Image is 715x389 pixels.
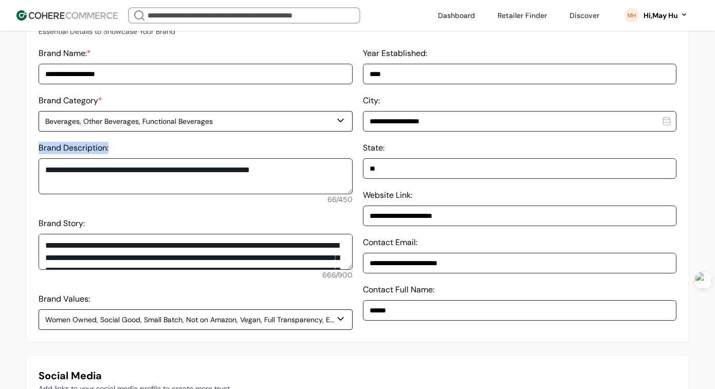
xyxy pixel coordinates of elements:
[39,48,91,59] label: Brand Name:
[363,48,427,59] label: Year Established:
[644,10,678,21] div: Hi, May Hu
[363,237,417,248] label: Contact Email:
[644,10,688,21] button: Hi,May Hu
[39,270,353,281] div: 666 / 900
[363,284,434,295] label: Contact Full Name:
[39,218,85,229] label: Brand Story:
[39,95,102,106] label: Brand Category
[363,142,384,153] label: State:
[16,10,118,21] img: Cohere Logo
[363,190,412,200] label: Website Link:
[39,26,676,37] p: Essential Details to Showcase Your Brand
[39,368,676,383] h3: Social Media
[45,116,335,127] div: Beverages, Other Beverages, Functional Beverages
[39,194,353,205] div: 66 / 450
[45,314,335,325] div: Women Owned, Social Good, Small Batch, Not on Amazon, Vegan, Full Transparency, Ethically Sourced...
[39,142,108,153] label: Brand Description:
[39,293,90,304] label: Brand Values:
[363,95,380,106] label: City:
